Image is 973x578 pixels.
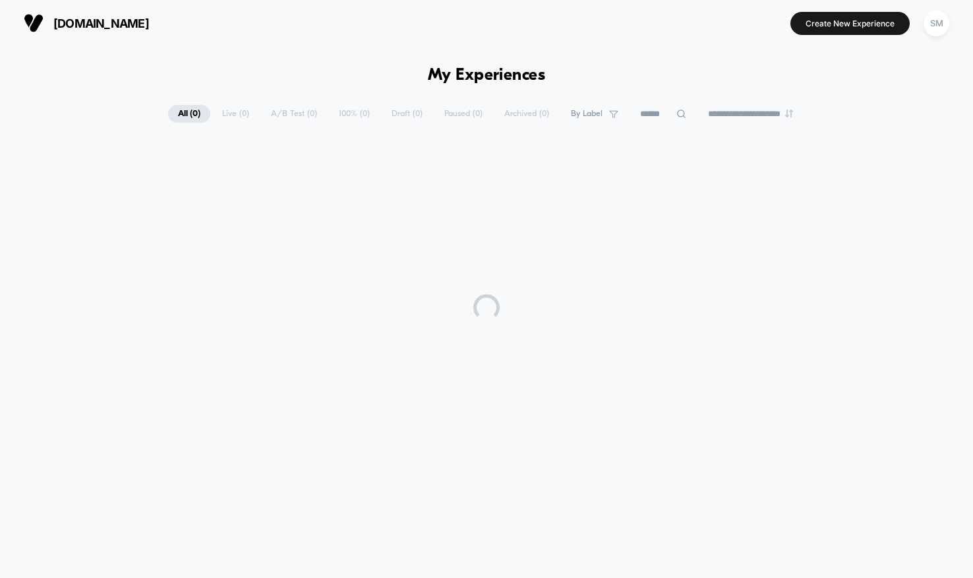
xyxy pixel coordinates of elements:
[24,13,44,33] img: Visually logo
[168,105,210,123] span: All ( 0 )
[924,11,949,36] div: SM
[53,16,149,30] span: [DOMAIN_NAME]
[785,110,793,117] img: end
[920,10,953,37] button: SM
[428,66,546,85] h1: My Experiences
[790,12,910,35] button: Create New Experience
[20,13,153,34] button: [DOMAIN_NAME]
[571,109,603,119] span: By Label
